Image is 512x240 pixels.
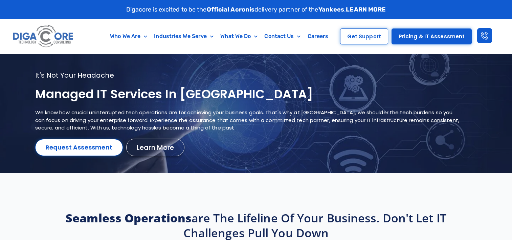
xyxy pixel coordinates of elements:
span: Learn More [137,144,174,151]
a: Industries We Serve [151,28,217,44]
span: Get Support [347,34,381,39]
strong: Official Acronis [207,6,255,13]
h1: Managed IT services in [GEOGRAPHIC_DATA] [35,86,460,102]
a: What We Do [217,28,261,44]
strong: Yankees [318,6,344,13]
a: Who We Are [107,28,151,44]
strong: Seamless operations [66,210,192,226]
a: Get Support [340,28,388,44]
a: Careers [304,28,332,44]
a: Request Assessment [35,139,123,156]
a: Pricing & IT Assessment [392,28,472,44]
p: We know how crucial uninterrupted tech operations are for achieving your business goals. That's w... [35,109,460,132]
a: Learn More [126,139,184,156]
img: Digacore logo 1 [11,23,76,50]
span: Pricing & IT Assessment [399,34,465,39]
p: It's not your headache [35,71,460,80]
p: Digacore is excited to be the delivery partner of the . [126,5,386,14]
a: Contact Us [261,28,304,44]
nav: Menu [103,28,336,44]
a: LEARN MORE [346,6,386,13]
